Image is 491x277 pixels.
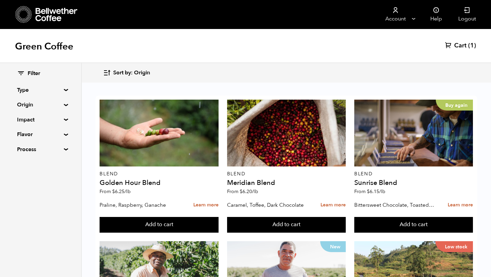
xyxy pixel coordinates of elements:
[468,42,476,50] span: (1)
[17,101,64,109] summary: Origin
[193,198,219,213] a: Learn more
[379,188,385,195] span: /lb
[124,188,131,195] span: /lb
[354,172,473,176] p: Blend
[367,188,370,195] span: $
[354,188,385,195] span: From
[113,69,150,77] span: Sort by: Origin
[28,70,40,77] span: Filter
[354,217,473,233] button: Add to cart
[100,172,218,176] p: Blend
[100,179,218,186] h4: Golden Hour Blend
[17,130,64,138] summary: Flavor
[448,198,473,213] a: Learn more
[227,217,346,233] button: Add to cart
[436,100,473,111] p: Buy again
[100,200,180,210] p: Praline, Raspberry, Ganache
[240,188,258,195] bdi: 6.20
[435,241,473,252] p: Low stock
[227,172,346,176] p: Blend
[17,145,64,154] summary: Process
[112,188,131,195] bdi: 6.25
[240,188,242,195] span: $
[367,188,385,195] bdi: 6.15
[354,200,435,210] p: Bittersweet Chocolate, Toasted Marshmallow, Candied Orange, Praline
[15,40,73,53] h1: Green Coffee
[17,86,64,94] summary: Type
[354,100,473,166] a: Buy again
[103,65,150,81] button: Sort by: Origin
[454,42,466,50] span: Cart
[354,179,473,186] h4: Sunrise Blend
[100,217,218,233] button: Add to cart
[227,188,258,195] span: From
[445,42,476,50] a: Cart (1)
[320,241,346,252] p: New
[100,188,131,195] span: From
[252,188,258,195] span: /lb
[321,198,346,213] a: Learn more
[112,188,115,195] span: $
[227,200,308,210] p: Caramel, Toffee, Dark Chocolate
[227,179,346,186] h4: Meridian Blend
[17,116,64,124] summary: Impact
